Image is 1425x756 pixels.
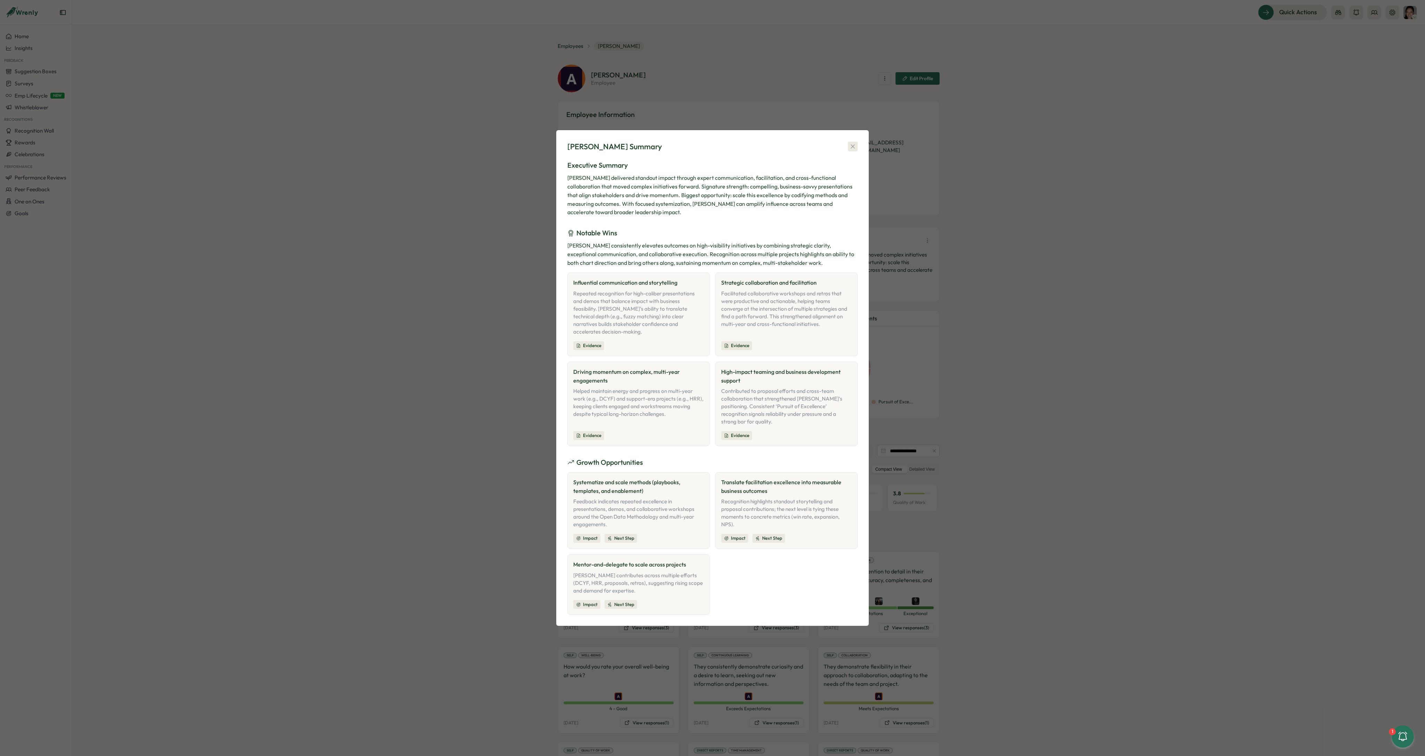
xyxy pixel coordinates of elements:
div: Next Step [752,534,785,543]
h4: Driving momentum on complex, multi-year engagements [573,368,704,385]
h4: Influential communication and storytelling [573,278,704,287]
h3: Growth Opportunities [576,457,643,468]
div: Facilitated collaborative workshops and retros that were productive and actionable, helping teams... [721,290,852,328]
div: Next Step [605,534,637,543]
h3: Executive Summary [567,160,858,171]
div: [PERSON_NAME] contributes across multiple efforts (DCYF, HRR, proposals, retros), suggesting risi... [573,572,704,595]
div: 1 [1389,728,1396,735]
h4: Mentor-and-delegate to scale across projects [573,560,704,569]
div: Helped maintain energy and progress on multi-year work (e.g., DCYF) and support-era projects (e.g... [573,387,704,418]
h4: High-impact teaming and business development support [721,368,852,385]
div: Evidence [721,341,752,350]
div: Repeated recognition for high-caliber presentations and demos that balance impact with business f... [573,290,704,336]
div: [PERSON_NAME] Summary [567,141,662,152]
div: Impact [573,600,600,609]
div: Impact [721,534,748,543]
div: Contributed to proposal efforts and cross-team collaboration that strengthened [PERSON_NAME]’s po... [721,387,852,426]
h4: Systematize and scale methods (playbooks, templates, and enablement) [573,478,704,495]
h3: Notable Wins [576,228,617,238]
button: 1 [1392,725,1414,748]
div: Evidence [573,341,604,350]
div: Next Step [605,600,637,609]
div: [PERSON_NAME] consistently elevates outcomes on high-visibility initiatives by combining strategi... [567,241,858,267]
h4: Strategic collaboration and facilitation [721,278,852,287]
h4: Translate facilitation excellence into measurable business outcomes [721,478,852,495]
div: Evidence [721,431,752,440]
div: Recognition highlights standout storytelling and proposal contributions; the next level is tying ... [721,498,852,528]
div: Evidence [573,431,604,440]
div: [PERSON_NAME] delivered standout impact through expert communication, facilitation, and cross-fun... [567,174,858,217]
div: Impact [573,534,600,543]
div: Feedback indicates repeated excellence in presentations, demos, and collaborative workshops aroun... [573,498,704,528]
